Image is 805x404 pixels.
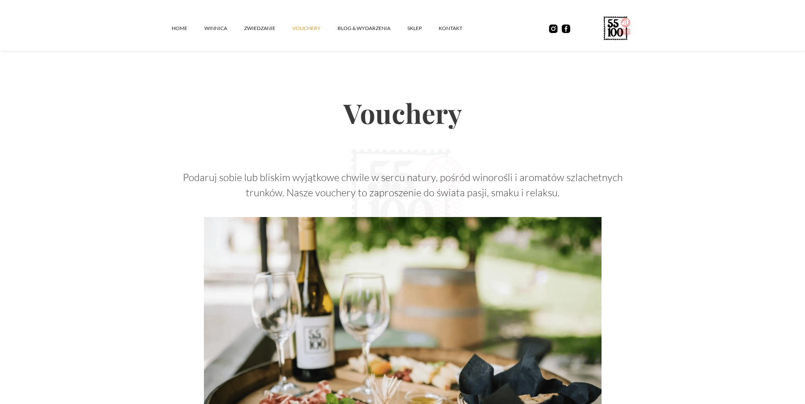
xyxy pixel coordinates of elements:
[338,16,407,41] a: Blog & Wydarzenia
[292,16,338,41] a: vouchery
[244,16,292,41] a: ZWIEDZANIE
[407,16,439,41] a: SKLEP
[172,16,204,41] a: Home
[439,16,479,41] a: kontakt
[204,16,244,41] a: winnica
